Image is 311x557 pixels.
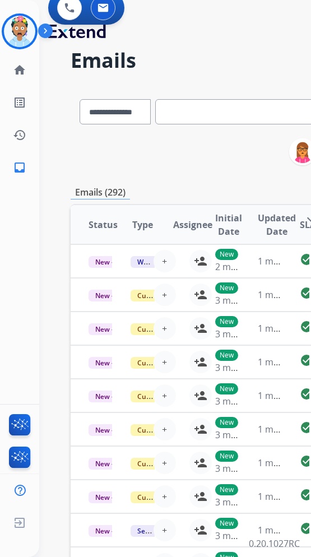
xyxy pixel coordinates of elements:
button: + [154,384,176,407]
span: New - Initial [89,357,141,369]
span: + [162,456,167,470]
span: New - Initial [89,525,141,537]
mat-icon: inbox [13,161,26,174]
p: 0.20.1027RC [249,537,300,550]
span: Warranty Ops [131,256,188,268]
mat-icon: person_add [194,423,207,436]
span: + [162,322,167,335]
span: 3 minutes ago [215,395,275,407]
p: New [215,484,238,495]
span: Customer Support [131,290,203,301]
span: Status [89,218,118,231]
span: New - Initial [89,256,141,268]
mat-icon: person_add [194,490,207,503]
span: 3 minutes ago [215,462,275,475]
p: New [215,383,238,394]
span: New - Initial [89,391,141,402]
span: 2 minutes ago [215,261,275,273]
mat-icon: person_add [194,254,207,268]
span: 3 minutes ago [215,294,275,307]
span: + [162,389,167,402]
span: + [162,490,167,503]
button: + [154,284,176,306]
p: New [215,518,238,529]
p: New [215,316,238,327]
p: New [215,282,238,294]
button: + [154,351,176,373]
p: Emails (292) [71,185,130,199]
p: New [215,249,238,260]
button: + [154,418,176,440]
mat-icon: person_add [194,456,207,470]
span: Customer Support [131,424,203,436]
p: New [215,350,238,361]
button: + [154,519,176,541]
button: + [154,250,176,272]
span: + [162,355,167,369]
span: Customer Support [131,357,203,369]
p: New [215,451,238,462]
span: Customer Support [131,458,203,470]
span: New - Initial [89,458,141,470]
span: Customer Support [131,391,203,402]
span: + [162,523,167,537]
span: Type [132,218,153,231]
mat-icon: person_add [194,523,207,537]
span: 3 minutes ago [215,328,275,340]
span: 3 minutes ago [215,530,275,542]
mat-icon: person_add [194,389,207,402]
mat-icon: home [13,63,26,77]
mat-icon: history [13,128,26,142]
span: + [162,254,167,268]
img: avatar [4,16,35,47]
span: + [162,288,167,301]
span: New - Initial [89,491,141,503]
span: Assignee [173,218,212,231]
button: + [154,317,176,340]
button: + [154,452,176,474]
span: Service Support [131,525,194,537]
span: 3 minutes ago [215,429,275,441]
span: Customer Support [131,491,203,503]
span: 3 minutes ago [215,361,275,374]
span: New - Initial [89,323,141,335]
p: New [215,417,238,428]
mat-icon: person_add [194,355,207,369]
span: 3 minutes ago [215,496,275,508]
span: New - Initial [89,424,141,436]
span: Customer Support [131,323,203,335]
mat-icon: list_alt [13,96,26,109]
mat-icon: person_add [194,288,207,301]
h2: Emails [71,49,284,72]
span: New - Initial [89,290,141,301]
button: + [154,485,176,508]
span: + [162,423,167,436]
span: Initial Date [215,211,242,238]
span: Updated Date [258,211,296,238]
mat-icon: person_add [194,322,207,335]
